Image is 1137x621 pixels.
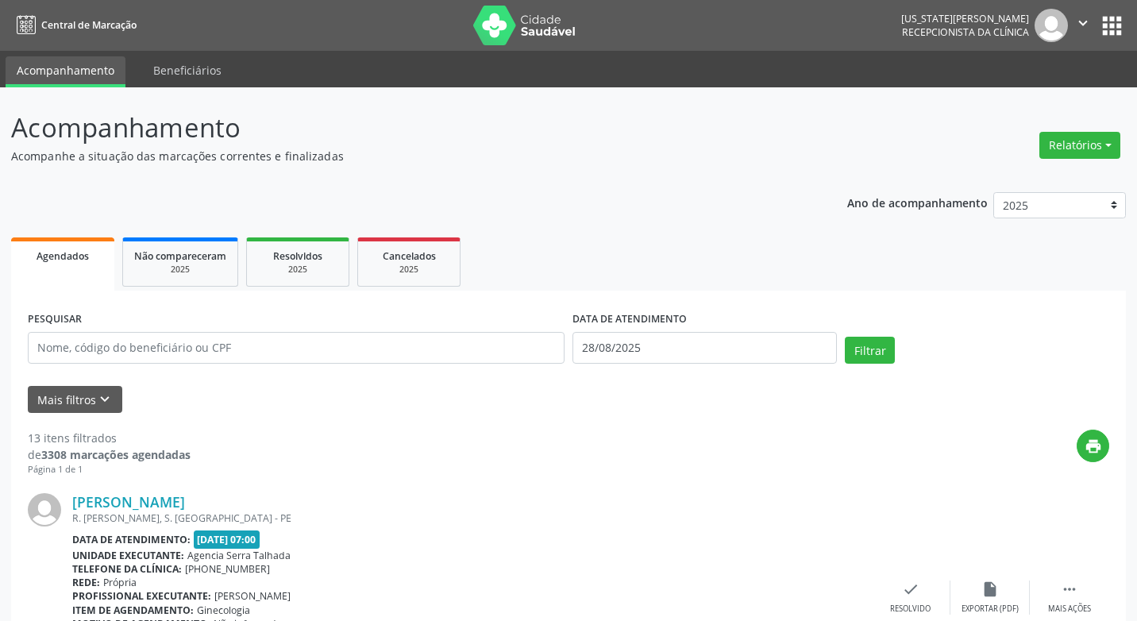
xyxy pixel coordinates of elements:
[1074,14,1092,32] i: 
[72,589,211,603] b: Profissional executante:
[134,264,226,276] div: 2025
[103,576,137,589] span: Própria
[1048,604,1091,615] div: Mais ações
[41,18,137,32] span: Central de Marcação
[28,332,565,364] input: Nome, código do beneficiário ou CPF
[1061,580,1078,598] i: 
[72,549,184,562] b: Unidade executante:
[1068,9,1098,42] button: 
[28,307,82,332] label: PESQUISAR
[258,264,337,276] div: 2025
[187,549,291,562] span: Agencia Serra Talhada
[197,604,250,617] span: Ginecologia
[847,192,988,212] p: Ano de acompanhamento
[1085,438,1102,455] i: print
[28,430,191,446] div: 13 itens filtrados
[383,249,436,263] span: Cancelados
[6,56,125,87] a: Acompanhamento
[194,530,260,549] span: [DATE] 07:00
[142,56,233,84] a: Beneficiários
[41,447,191,462] strong: 3308 marcações agendadas
[185,562,270,576] span: [PHONE_NUMBER]
[72,604,194,617] b: Item de agendamento:
[901,12,1029,25] div: [US_STATE][PERSON_NAME]
[1077,430,1109,462] button: print
[369,264,449,276] div: 2025
[72,493,185,511] a: [PERSON_NAME]
[890,604,931,615] div: Resolvido
[72,511,871,525] div: R. [PERSON_NAME], S. [GEOGRAPHIC_DATA] - PE
[28,463,191,476] div: Página 1 de 1
[981,580,999,598] i: insert_drive_file
[572,307,687,332] label: DATA DE ATENDIMENTO
[28,493,61,526] img: img
[962,604,1019,615] div: Exportar (PDF)
[902,580,919,598] i: check
[1039,132,1120,159] button: Relatórios
[11,108,792,148] p: Acompanhamento
[11,12,137,38] a: Central de Marcação
[11,148,792,164] p: Acompanhe a situação das marcações correntes e finalizadas
[845,337,895,364] button: Filtrar
[72,562,182,576] b: Telefone da clínica:
[134,249,226,263] span: Não compareceram
[273,249,322,263] span: Resolvidos
[1035,9,1068,42] img: img
[37,249,89,263] span: Agendados
[1098,12,1126,40] button: apps
[902,25,1029,39] span: Recepcionista da clínica
[96,391,114,408] i: keyboard_arrow_down
[72,533,191,546] b: Data de atendimento:
[28,386,122,414] button: Mais filtroskeyboard_arrow_down
[28,446,191,463] div: de
[572,332,837,364] input: Selecione um intervalo
[72,576,100,589] b: Rede:
[214,589,291,603] span: [PERSON_NAME]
